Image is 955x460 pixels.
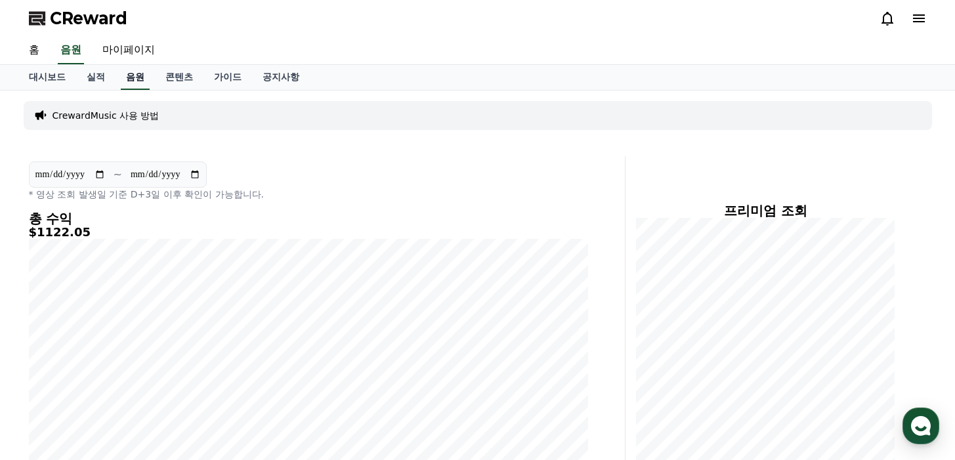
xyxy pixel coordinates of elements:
[120,371,136,382] span: 대화
[203,65,252,90] a: 가이드
[29,188,588,201] p: * 영상 조회 발생일 기준 D+3일 이후 확인이 가능합니다.
[87,351,169,384] a: 대화
[121,65,150,90] a: 음원
[29,211,588,226] h4: 총 수익
[636,203,895,218] h4: 프리미엄 조회
[92,37,165,64] a: 마이페이지
[155,65,203,90] a: 콘텐츠
[4,351,87,384] a: 홈
[18,65,76,90] a: 대시보드
[203,371,219,381] span: 설정
[76,65,116,90] a: 실적
[29,226,588,239] h5: $1122.05
[18,37,50,64] a: 홈
[169,351,252,384] a: 설정
[29,8,127,29] a: CReward
[252,65,310,90] a: 공지사항
[53,109,159,122] a: CrewardMusic 사용 방법
[114,167,122,182] p: ~
[41,371,49,381] span: 홈
[58,37,84,64] a: 음원
[50,8,127,29] span: CReward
